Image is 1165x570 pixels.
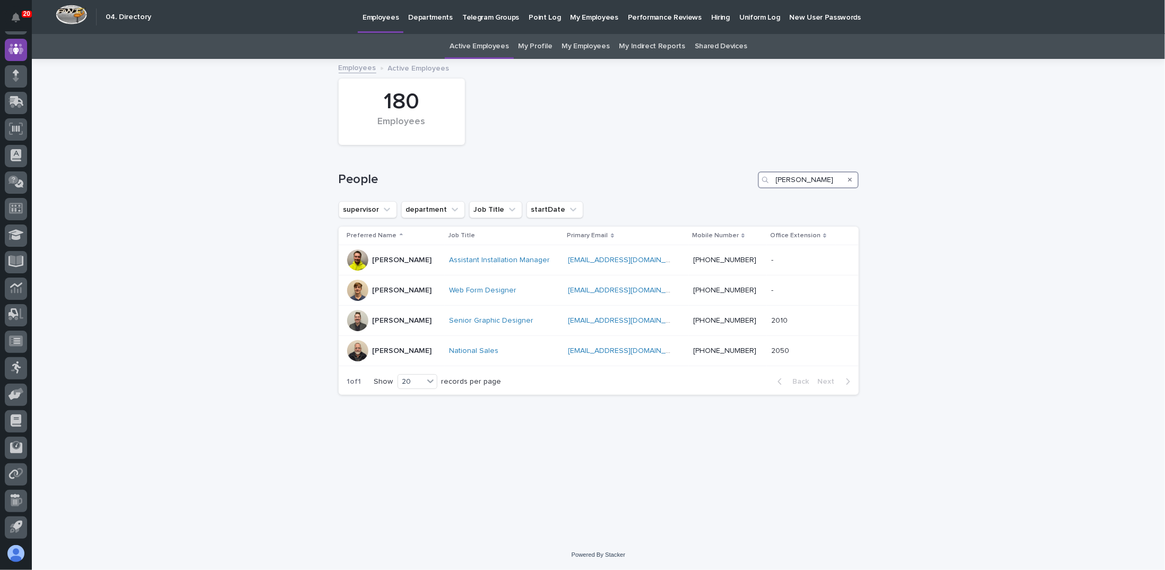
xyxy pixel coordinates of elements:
[448,230,475,241] p: Job Title
[347,230,397,241] p: Preferred Name
[695,34,747,59] a: Shared Devices
[442,377,502,386] p: records per page
[357,89,447,115] div: 180
[519,34,553,59] a: My Profile
[814,377,859,386] button: Next
[619,34,685,59] a: My Indirect Reports
[693,347,756,355] a: [PHONE_NUMBER]
[373,316,432,325] p: [PERSON_NAME]
[562,34,609,59] a: My Employees
[401,201,465,218] button: department
[818,378,841,385] span: Next
[771,314,790,325] p: 2010
[374,377,393,386] p: Show
[568,347,688,355] a: [EMAIL_ADDRESS][DOMAIN_NAME]
[388,62,450,73] p: Active Employees
[567,230,608,241] p: Primary Email
[339,245,859,275] tr: [PERSON_NAME]Assistant Installation Manager [EMAIL_ADDRESS][DOMAIN_NAME] [PHONE_NUMBER]--
[568,256,688,264] a: [EMAIL_ADDRESS][DOMAIN_NAME]
[13,13,27,30] div: Notifications20
[770,230,821,241] p: Office Extension
[373,286,432,295] p: [PERSON_NAME]
[339,201,397,218] button: supervisor
[568,317,688,324] a: [EMAIL_ADDRESS][DOMAIN_NAME]
[339,172,754,187] h1: People
[469,201,522,218] button: Job Title
[771,254,775,265] p: -
[771,284,775,295] p: -
[568,287,688,294] a: [EMAIL_ADDRESS][DOMAIN_NAME]
[56,5,87,24] img: Workspace Logo
[339,336,859,366] tr: [PERSON_NAME]National Sales [EMAIL_ADDRESS][DOMAIN_NAME] [PHONE_NUMBER]20502050
[449,286,516,295] a: Web Form Designer
[693,256,756,264] a: [PHONE_NUMBER]
[787,378,809,385] span: Back
[339,306,859,336] tr: [PERSON_NAME]Senior Graphic Designer [EMAIL_ADDRESS][DOMAIN_NAME] [PHONE_NUMBER]20102010
[450,34,508,59] a: Active Employees
[5,542,27,565] button: users-avatar
[693,287,756,294] a: [PHONE_NUMBER]
[339,61,376,73] a: Employees
[373,347,432,356] p: [PERSON_NAME]
[5,6,27,29] button: Notifications
[693,317,756,324] a: [PHONE_NUMBER]
[357,116,447,139] div: Employees
[449,256,550,265] a: Assistant Installation Manager
[339,369,370,395] p: 1 of 1
[339,275,859,306] tr: [PERSON_NAME]Web Form Designer [EMAIL_ADDRESS][DOMAIN_NAME] [PHONE_NUMBER]--
[769,377,814,386] button: Back
[572,551,625,558] a: Powered By Stacker
[449,347,498,356] a: National Sales
[449,316,533,325] a: Senior Graphic Designer
[758,171,859,188] input: Search
[373,256,432,265] p: [PERSON_NAME]
[527,201,583,218] button: startDate
[771,344,791,356] p: 2050
[23,10,30,18] p: 20
[692,230,739,241] p: Mobile Number
[106,13,151,22] h2: 04. Directory
[398,376,424,387] div: 20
